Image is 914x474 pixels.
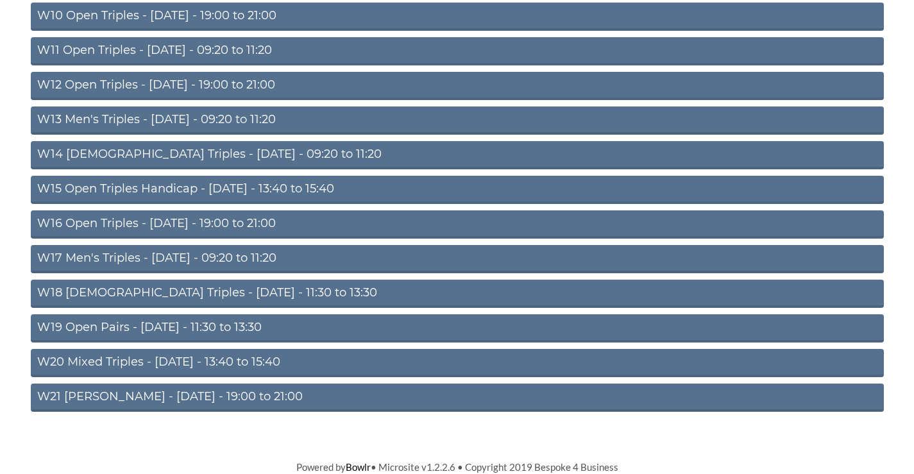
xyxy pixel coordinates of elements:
a: W21 [PERSON_NAME] - [DATE] - 19:00 to 21:00 [31,384,884,412]
a: W12 Open Triples - [DATE] - 19:00 to 21:00 [31,72,884,100]
a: W20 Mixed Triples - [DATE] - 13:40 to 15:40 [31,349,884,377]
a: W14 [DEMOGRAPHIC_DATA] Triples - [DATE] - 09:20 to 11:20 [31,141,884,169]
a: W18 [DEMOGRAPHIC_DATA] Triples - [DATE] - 11:30 to 13:30 [31,280,884,308]
span: Powered by • Microsite v1.2.2.6 • Copyright 2019 Bespoke 4 Business [296,461,618,473]
a: W16 Open Triples - [DATE] - 19:00 to 21:00 [31,210,884,239]
a: Bowlr [346,461,371,473]
a: W15 Open Triples Handicap - [DATE] - 13:40 to 15:40 [31,176,884,204]
a: W19 Open Pairs - [DATE] - 11:30 to 13:30 [31,314,884,343]
a: W11 Open Triples - [DATE] - 09:20 to 11:20 [31,37,884,65]
a: W10 Open Triples - [DATE] - 19:00 to 21:00 [31,3,884,31]
a: W13 Men's Triples - [DATE] - 09:20 to 11:20 [31,106,884,135]
a: W17 Men's Triples - [DATE] - 09:20 to 11:20 [31,245,884,273]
